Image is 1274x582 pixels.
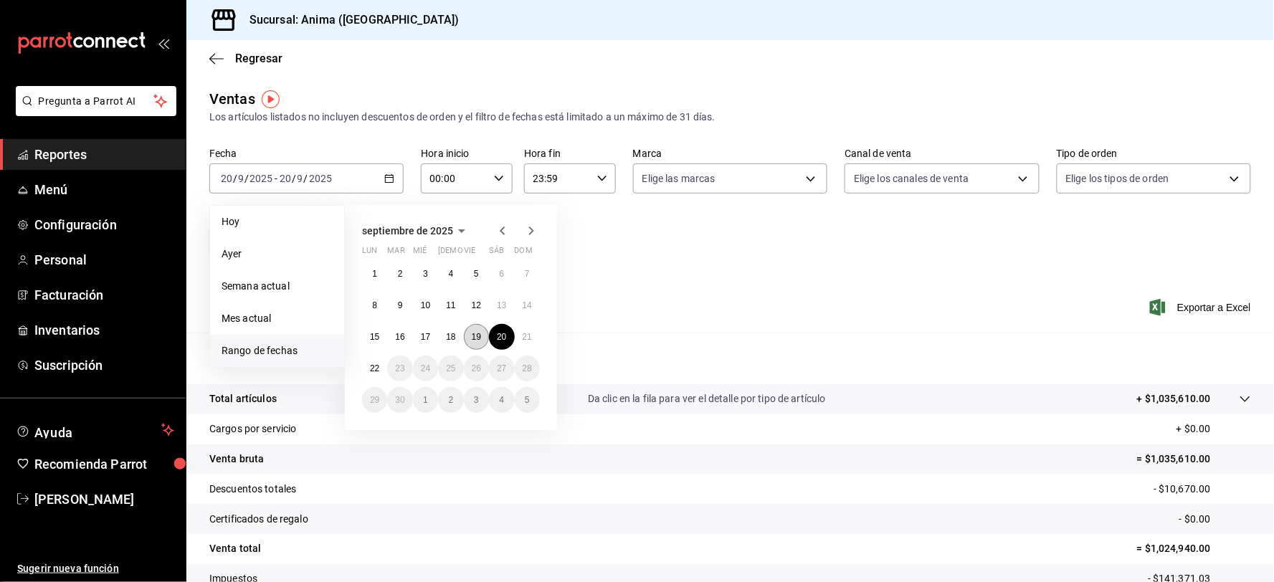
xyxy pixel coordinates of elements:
[446,332,455,342] abbr: 18 de septiembre de 2025
[235,52,282,65] span: Regresar
[209,391,277,406] p: Total artículos
[362,292,387,318] button: 8 de septiembre de 2025
[474,395,479,405] abbr: 3 de octubre de 2025
[421,332,430,342] abbr: 17 de septiembre de 2025
[222,279,333,294] span: Semana actual
[464,356,489,381] button: 26 de septiembre de 2025
[1176,421,1251,436] p: + $0.00
[413,292,438,318] button: 10 de septiembre de 2025
[499,395,504,405] abbr: 4 de octubre de 2025
[34,421,156,439] span: Ayuda
[17,561,174,576] span: Sugerir nueva función
[398,300,403,310] abbr: 9 de septiembre de 2025
[1066,171,1169,186] span: Elige los tipos de orden
[279,173,292,184] input: --
[34,250,174,269] span: Personal
[370,363,379,373] abbr: 22 de septiembre de 2025
[845,149,1039,159] label: Canal de venta
[209,110,1251,125] div: Los artículos listados no incluyen descuentos de orden y el filtro de fechas está limitado a un m...
[464,387,489,413] button: 3 de octubre de 2025
[34,490,174,509] span: [PERSON_NAME]
[395,363,404,373] abbr: 23 de septiembre de 2025
[515,292,540,318] button: 14 de septiembre de 2025
[515,261,540,287] button: 7 de septiembre de 2025
[304,173,308,184] span: /
[633,149,827,159] label: Marca
[222,311,333,326] span: Mes actual
[297,173,304,184] input: --
[292,173,296,184] span: /
[387,356,412,381] button: 23 de septiembre de 2025
[1179,512,1251,527] p: - $0.00
[489,261,514,287] button: 6 de septiembre de 2025
[395,332,404,342] abbr: 16 de septiembre de 2025
[489,246,504,261] abbr: sábado
[222,343,333,358] span: Rango de fechas
[489,356,514,381] button: 27 de septiembre de 2025
[237,173,244,184] input: --
[34,180,174,199] span: Menú
[222,214,333,229] span: Hoy
[233,173,237,184] span: /
[362,222,470,239] button: septiembre de 2025
[209,482,296,497] p: Descuentos totales
[1137,541,1251,556] p: = $1,024,940.00
[362,356,387,381] button: 22 de septiembre de 2025
[244,173,249,184] span: /
[446,300,455,310] abbr: 11 de septiembre de 2025
[413,387,438,413] button: 1 de octubre de 2025
[16,86,176,116] button: Pregunta a Parrot AI
[387,292,412,318] button: 9 de septiembre de 2025
[209,421,297,436] p: Cargos por servicio
[525,395,530,405] abbr: 5 de octubre de 2025
[308,173,333,184] input: ----
[1137,452,1251,467] p: = $1,035,610.00
[209,452,264,467] p: Venta bruta
[262,90,280,108] button: Tooltip marker
[362,387,387,413] button: 29 de septiembre de 2025
[34,285,174,305] span: Facturación
[464,324,489,350] button: 19 de septiembre de 2025
[220,173,233,184] input: --
[413,261,438,287] button: 3 de septiembre de 2025
[515,356,540,381] button: 28 de septiembre de 2025
[370,332,379,342] abbr: 15 de septiembre de 2025
[413,324,438,350] button: 17 de septiembre de 2025
[34,454,174,474] span: Recomienda Parrot
[370,395,379,405] abbr: 29 de septiembre de 2025
[39,94,154,109] span: Pregunta a Parrot AI
[387,246,404,261] abbr: martes
[362,261,387,287] button: 1 de septiembre de 2025
[464,246,475,261] abbr: viernes
[497,363,506,373] abbr: 27 de septiembre de 2025
[209,52,282,65] button: Regresar
[362,246,377,261] abbr: lunes
[413,246,427,261] abbr: miércoles
[642,171,716,186] span: Elige las marcas
[423,395,428,405] abbr: 1 de octubre de 2025
[497,332,506,342] abbr: 20 de septiembre de 2025
[472,300,481,310] abbr: 12 de septiembre de 2025
[1153,299,1251,316] button: Exportar a Excel
[1057,149,1251,159] label: Tipo de orden
[34,320,174,340] span: Inventarios
[523,332,532,342] abbr: 21 de septiembre de 2025
[449,269,454,279] abbr: 4 de septiembre de 2025
[362,324,387,350] button: 15 de septiembre de 2025
[515,246,533,261] abbr: domingo
[275,173,277,184] span: -
[438,356,463,381] button: 25 de septiembre de 2025
[474,269,479,279] abbr: 5 de septiembre de 2025
[222,247,333,262] span: Ayer
[362,225,453,237] span: septiembre de 2025
[472,363,481,373] abbr: 26 de septiembre de 2025
[489,292,514,318] button: 13 de septiembre de 2025
[438,261,463,287] button: 4 de septiembre de 2025
[438,387,463,413] button: 2 de octubre de 2025
[523,300,532,310] abbr: 14 de septiembre de 2025
[489,324,514,350] button: 20 de septiembre de 2025
[438,246,523,261] abbr: jueves
[525,269,530,279] abbr: 7 de septiembre de 2025
[499,269,504,279] abbr: 6 de septiembre de 2025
